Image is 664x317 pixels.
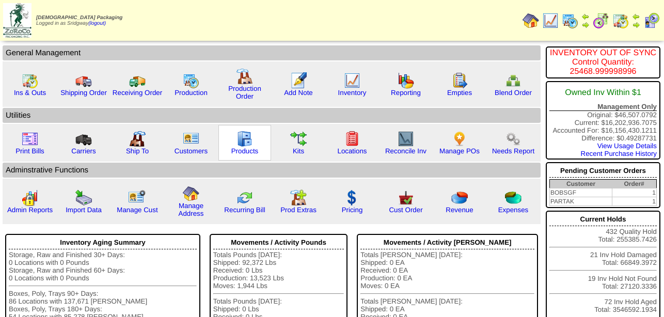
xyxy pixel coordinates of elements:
[3,163,541,178] td: Adminstrative Functions
[581,21,590,29] img: arrowright.gif
[505,72,521,89] img: network.png
[338,89,367,97] a: Inventory
[342,206,363,214] a: Pricing
[597,142,657,150] a: View Usage Details
[224,206,265,214] a: Recurring Bill
[3,45,541,60] td: General Management
[632,21,640,29] img: arrowright.gif
[581,12,590,21] img: arrowleft.gif
[344,131,360,147] img: locations.gif
[14,89,46,97] a: Ins & Outs
[360,236,534,249] div: Movements / Activity [PERSON_NAME]
[549,49,657,76] div: INVENTORY OUT OF SYNC Control Quantity: 25468.999998996
[612,180,656,188] th: Order#
[549,103,657,111] div: Management Only
[492,147,534,155] a: Needs Report
[290,189,307,206] img: prodextras.gif
[398,72,414,89] img: graph.gif
[550,188,612,197] td: BOBSGF
[213,236,344,249] div: Movements / Activity Pounds
[451,72,468,89] img: workorder.gif
[446,206,473,214] a: Revenue
[451,189,468,206] img: pie_chart.png
[22,189,38,206] img: graph2.png
[60,89,107,97] a: Shipping Order
[9,236,197,249] div: Inventory Aging Summary
[391,89,421,97] a: Reporting
[398,189,414,206] img: cust_order.png
[66,206,102,214] a: Import Data
[75,72,92,89] img: truck.gif
[183,131,199,147] img: customers.gif
[593,12,609,29] img: calendarblend.gif
[126,147,149,155] a: Ship To
[293,147,304,155] a: Kits
[550,197,612,206] td: PARTAK
[398,131,414,147] img: line_graph2.gif
[385,147,426,155] a: Reconcile Inv
[549,213,657,226] div: Current Holds
[337,147,367,155] a: Locations
[179,202,204,217] a: Manage Address
[523,12,539,29] img: home.gif
[447,89,472,97] a: Empties
[542,12,559,29] img: line_graph.gif
[612,197,656,206] td: 1
[284,89,313,97] a: Add Note
[3,108,541,123] td: Utilities
[612,12,629,29] img: calendarinout.gif
[75,131,92,147] img: truck3.gif
[175,147,208,155] a: Customers
[505,131,521,147] img: workflow.png
[36,15,122,21] span: [DEMOGRAPHIC_DATA] Packaging
[228,85,261,100] a: Production Order
[549,164,657,178] div: Pending Customer Orders
[71,147,96,155] a: Carriers
[581,150,657,157] a: Recent Purchase History
[290,131,307,147] img: workflow.gif
[113,89,162,97] a: Receiving Order
[183,72,199,89] img: calendarprod.gif
[389,206,422,214] a: Cust Order
[344,72,360,89] img: line_graph.gif
[22,72,38,89] img: calendarinout.gif
[128,189,147,206] img: managecust.png
[183,185,199,202] img: home.gif
[75,189,92,206] img: import.gif
[7,206,53,214] a: Admin Reports
[439,147,480,155] a: Manage POs
[129,72,146,89] img: truck2.gif
[546,81,660,160] div: Original: $46,507.0792 Current: $16,202,936.7075 Accounted For: $16,156,430.1211 Difference: $0.4...
[344,189,360,206] img: dollar.gif
[562,12,578,29] img: calendarprod.gif
[236,131,253,147] img: cabinet.gif
[117,206,157,214] a: Manage Cust
[129,131,146,147] img: factory2.gif
[280,206,317,214] a: Prod Extras
[22,131,38,147] img: invoice2.gif
[290,72,307,89] img: orders.gif
[550,180,612,188] th: Customer
[15,147,44,155] a: Print Bills
[505,189,521,206] img: pie_chart2.png
[632,12,640,21] img: arrowleft.gif
[3,3,31,38] img: zoroco-logo-small.webp
[236,68,253,85] img: factory.gif
[236,189,253,206] img: reconcile.gif
[495,89,532,97] a: Blend Order
[451,131,468,147] img: po.png
[175,89,208,97] a: Production
[643,12,660,29] img: calendarcustomer.gif
[612,188,656,197] td: 1
[498,206,529,214] a: Expenses
[88,21,106,26] a: (logout)
[231,147,259,155] a: Products
[36,15,122,26] span: Logged in as Sridgway
[549,83,657,103] div: Owned Inv Within $1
